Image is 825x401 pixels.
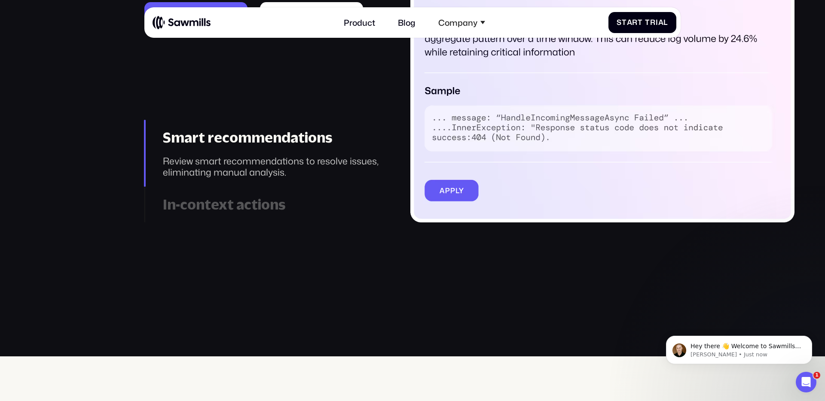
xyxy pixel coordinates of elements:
div: Company [432,11,491,33]
span: T [645,18,650,27]
a: StartTrial [608,12,677,33]
iframe: Intercom live chat [796,372,816,392]
span: t [622,18,627,27]
div: Company [438,18,477,27]
span: a [627,18,632,27]
div: Review smart recommendations to resolve issues, eliminating manual analysis. [163,155,382,178]
span: a [658,18,664,27]
span: l [663,18,668,27]
span: i [656,18,658,27]
div: In-context actions [163,196,382,213]
span: r [650,18,656,27]
a: Starttrial [144,2,247,30]
iframe: Intercom notifications message [653,318,825,378]
span: 1 [813,372,820,379]
span: S [617,18,622,27]
span: t [638,18,643,27]
a: Blog [392,11,422,33]
a: Product [338,11,382,33]
a: Scheduledemo [260,2,363,30]
span: r [632,18,638,27]
div: Smart recommendations [163,129,382,146]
